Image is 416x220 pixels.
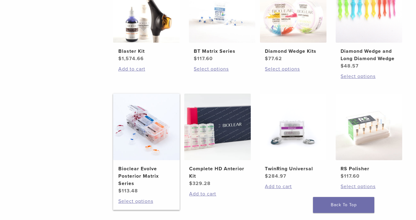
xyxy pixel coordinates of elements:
h2: TwinRing Universal [265,165,321,172]
a: Back To Top [313,197,374,213]
a: Select options for “RS Polisher” [341,183,397,190]
span: $ [341,63,344,69]
h2: BT Matrix Series [194,48,250,55]
bdi: 117.60 [341,173,360,179]
span: $ [265,56,268,62]
bdi: 113.48 [118,188,138,194]
bdi: 48.57 [341,63,359,69]
h2: Bioclear Evolve Posterior Matrix Series [118,165,175,187]
h2: Diamond Wedge and Long Diamond Wedge [341,48,397,62]
img: Bioclear Evolve Posterior Matrix Series [113,94,180,160]
a: Complete HD Anterior KitComplete HD Anterior Kit $329.28 [184,94,251,187]
h2: Blaster Kit [118,48,175,55]
bdi: 284.97 [265,173,286,179]
a: Add to cart: “Blaster Kit” [118,65,175,73]
span: $ [194,56,197,62]
span: $ [118,188,122,194]
span: $ [189,180,193,187]
h2: Diamond Wedge Kits [265,48,321,55]
a: Select options for “Diamond Wedge Kits” [265,65,321,73]
a: Bioclear Evolve Posterior Matrix SeriesBioclear Evolve Posterior Matrix Series $113.48 [113,94,180,195]
a: Select options for “Diamond Wedge and Long Diamond Wedge” [341,73,397,80]
span: $ [341,173,344,179]
a: RS PolisherRS Polisher $117.60 [336,94,402,180]
span: $ [265,173,268,179]
a: Add to cart: “TwinRing Universal” [265,183,321,190]
a: Select options for “Bioclear Evolve Posterior Matrix Series” [118,198,175,205]
img: RS Polisher [336,94,402,160]
h2: Complete HD Anterior Kit [189,165,246,180]
h2: RS Polisher [341,165,397,172]
bdi: 77.62 [265,56,282,62]
a: Add to cart: “Complete HD Anterior Kit” [189,190,246,198]
span: $ [118,56,122,62]
img: Complete HD Anterior Kit [184,94,251,160]
bdi: 1,574.66 [118,56,144,62]
bdi: 117.60 [194,56,213,62]
a: Select options for “BT Matrix Series” [194,65,250,73]
img: TwinRing Universal [260,94,326,160]
a: TwinRing UniversalTwinRing Universal $284.97 [260,94,326,180]
bdi: 329.28 [189,180,211,187]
